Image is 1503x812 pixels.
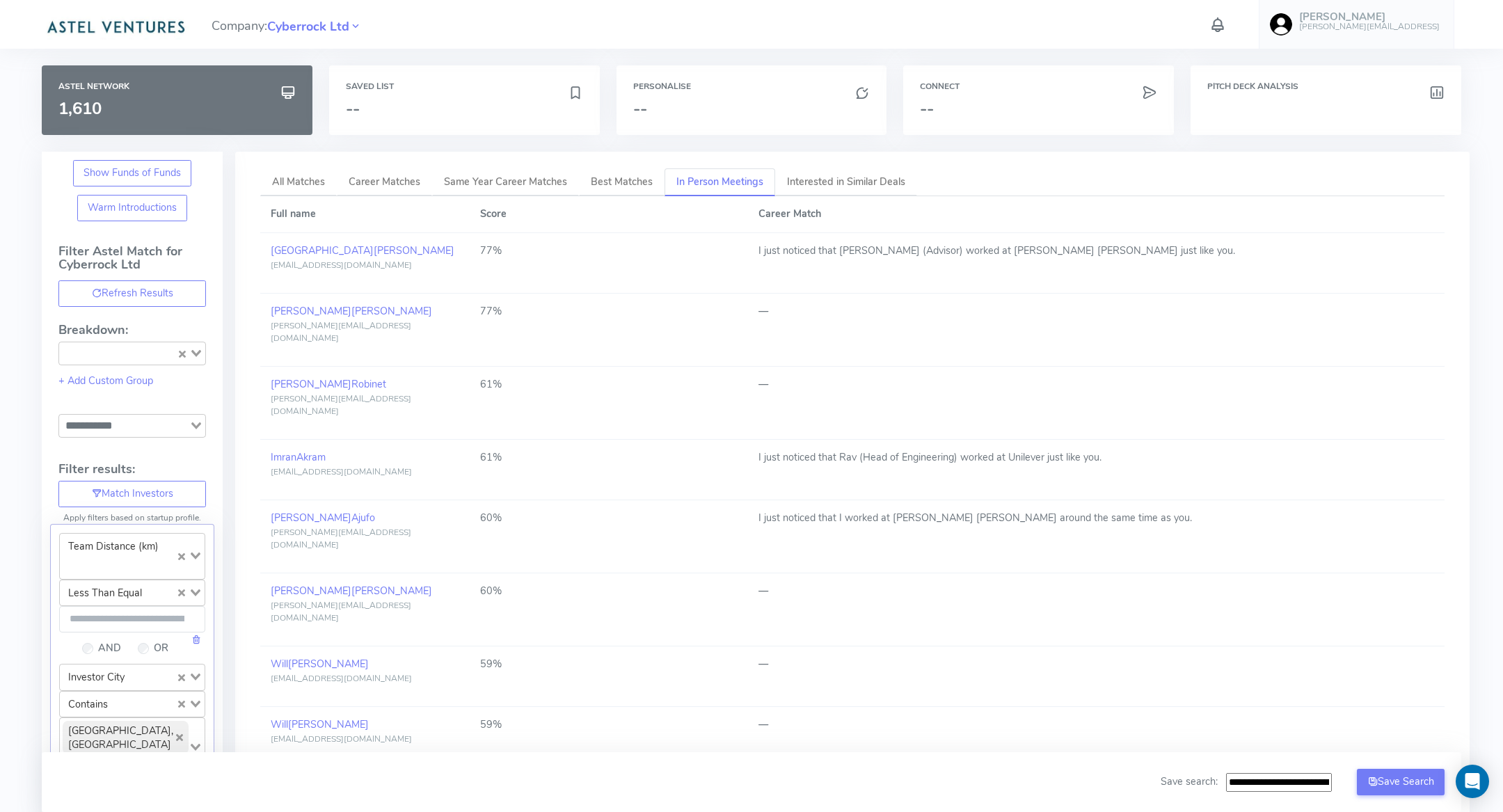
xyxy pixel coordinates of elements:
span: [PERSON_NAME] [288,657,369,671]
a: Will[PERSON_NAME] [271,717,369,731]
h4: Breakdown: [58,324,206,337]
span: [EMAIL_ADDRESS][DOMAIN_NAME] [271,466,412,477]
span: Career Matches [349,175,420,189]
a: [GEOGRAPHIC_DATA][PERSON_NAME] [271,244,454,257]
span: Ajufo [351,511,375,525]
span: 1,610 [58,97,102,120]
div: 61% [480,450,738,465]
h6: [PERSON_NAME][EMAIL_ADDRESS] [1299,22,1440,31]
div: 59% [480,657,738,672]
a: [PERSON_NAME][PERSON_NAME] [271,584,432,598]
h3: -- [920,99,1157,118]
span: [EMAIL_ADDRESS][DOMAIN_NAME] [271,260,412,271]
span: Same Year Career Matches [444,175,567,189]
span: Investor City [63,667,130,687]
span: Save search: [1161,774,1218,788]
label: AND [98,641,121,656]
span: Best Matches [591,175,653,189]
div: Search for option [58,342,206,365]
span: Company: [212,13,362,37]
input: Search for option [74,345,175,362]
img: user-image [1270,13,1292,35]
h6: Personalise [633,82,870,91]
input: Search for option [132,667,175,687]
button: Match Investors [58,481,206,507]
td: — [748,294,1445,367]
div: Search for option [59,691,205,717]
span: Robinet [351,377,386,391]
span: [PERSON_NAME] [374,244,454,257]
span: [EMAIL_ADDRESS][DOMAIN_NAME] [271,733,412,745]
span: Contains [63,694,113,714]
a: All Matches [260,168,337,197]
span: [PERSON_NAME] [288,717,369,731]
h6: Pitch Deck Analysis [1207,82,1445,91]
div: Open Intercom Messenger [1456,765,1489,798]
button: Show Funds of Funds [73,160,192,186]
td: — [748,707,1445,767]
span: All Matches [272,175,325,189]
div: 61% [480,377,738,392]
div: Search for option [59,580,205,606]
div: 60% [480,511,738,526]
button: Clear Selected [178,549,185,564]
td: I just noticed that Rav (Head of Engineering) worked at Unilever just like you. [748,440,1445,500]
div: Search for option [59,664,205,690]
a: Cyberrock Ltd [267,17,349,34]
a: Delete this field [191,632,201,646]
input: Search for option [61,559,175,575]
div: Search for option [59,717,205,778]
button: Save Search [1357,769,1445,795]
span: [PERSON_NAME] [351,304,432,318]
span: Interested in Similar Deals [787,175,905,189]
h4: Filter results: [58,463,206,477]
input: Search for option [61,417,188,434]
span: [PERSON_NAME][EMAIL_ADDRESS][DOMAIN_NAME] [271,320,411,344]
span: -- [346,97,360,120]
span: [PERSON_NAME] [351,584,432,598]
a: [PERSON_NAME][PERSON_NAME] [271,304,432,318]
button: Warm Introductions [77,195,188,221]
a: Interested in Similar Deals [775,168,917,197]
div: Search for option [59,533,205,580]
h6: Saved List [346,82,583,91]
div: 59% [480,717,738,733]
input: Search for option [115,694,175,714]
button: Deselect London, United Kingdom [176,734,183,741]
div: Search for option [58,414,206,438]
th: Full name [260,196,469,232]
span: Akram [296,450,326,464]
button: Clear Selected [179,346,186,361]
h5: [PERSON_NAME] [1299,11,1440,23]
a: Career Matches [337,168,432,197]
span: Less Than Equal [63,583,148,603]
td: — [748,573,1445,646]
input: Search for option [149,583,175,603]
a: Same Year Career Matches [432,168,579,197]
p: Apply filters based on startup profile. [58,511,206,524]
button: Clear Selected [178,696,185,712]
span: [PERSON_NAME][EMAIL_ADDRESS][DOMAIN_NAME] [271,527,411,550]
span: Cyberrock Ltd [267,17,349,36]
a: In Person Meetings [665,168,775,197]
td: — [748,367,1445,440]
th: Career Match [748,196,1445,232]
a: [PERSON_NAME]Ajufo [271,511,375,525]
h6: Connect [920,82,1157,91]
a: Will[PERSON_NAME] [271,657,369,671]
label: OR [154,641,168,656]
span: [EMAIL_ADDRESS][DOMAIN_NAME] [271,673,412,684]
span: [GEOGRAPHIC_DATA], [GEOGRAPHIC_DATA] [63,721,189,754]
td: — [748,646,1445,707]
div: 60% [480,584,738,599]
a: + Add Custom Group [58,374,153,388]
div: 77% [480,304,738,319]
h3: -- [633,99,870,118]
a: [PERSON_NAME]Robinet [271,377,386,391]
span: [PERSON_NAME][EMAIL_ADDRESS][DOMAIN_NAME] [271,600,411,623]
td: I just noticed that I worked at [PERSON_NAME] [PERSON_NAME] around the same time as you. [748,500,1445,573]
span: [PERSON_NAME][EMAIL_ADDRESS][DOMAIN_NAME] [271,393,411,417]
a: ImranAkram [271,450,326,464]
span: In Person Meetings [676,175,763,189]
span: Team Distance (km) [63,536,164,556]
